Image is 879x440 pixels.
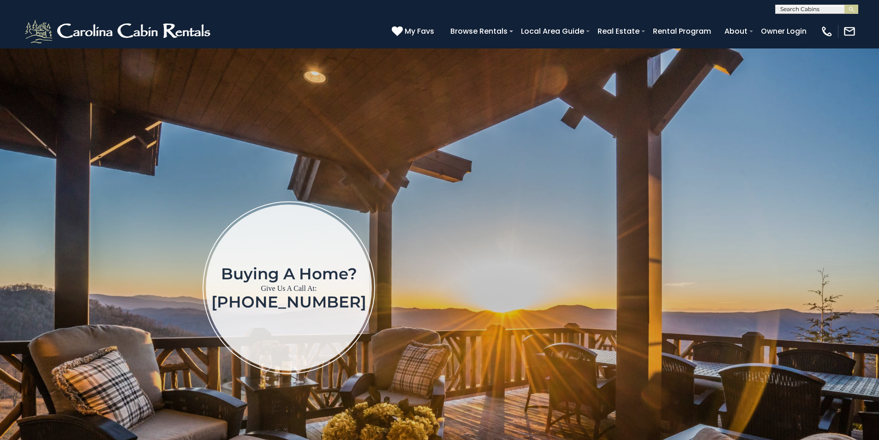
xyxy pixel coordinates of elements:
a: My Favs [392,25,437,37]
a: Rental Program [648,23,716,39]
a: Real Estate [593,23,644,39]
a: [PHONE_NUMBER] [211,292,366,312]
a: Owner Login [756,23,811,39]
p: Give Us A Call At: [211,282,366,295]
span: My Favs [405,25,434,37]
a: Browse Rentals [446,23,512,39]
a: Local Area Guide [516,23,589,39]
img: White-1-2.png [23,18,215,45]
img: phone-regular-white.png [820,25,833,38]
a: About [720,23,752,39]
img: mail-regular-white.png [843,25,856,38]
h1: Buying a home? [211,265,366,282]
